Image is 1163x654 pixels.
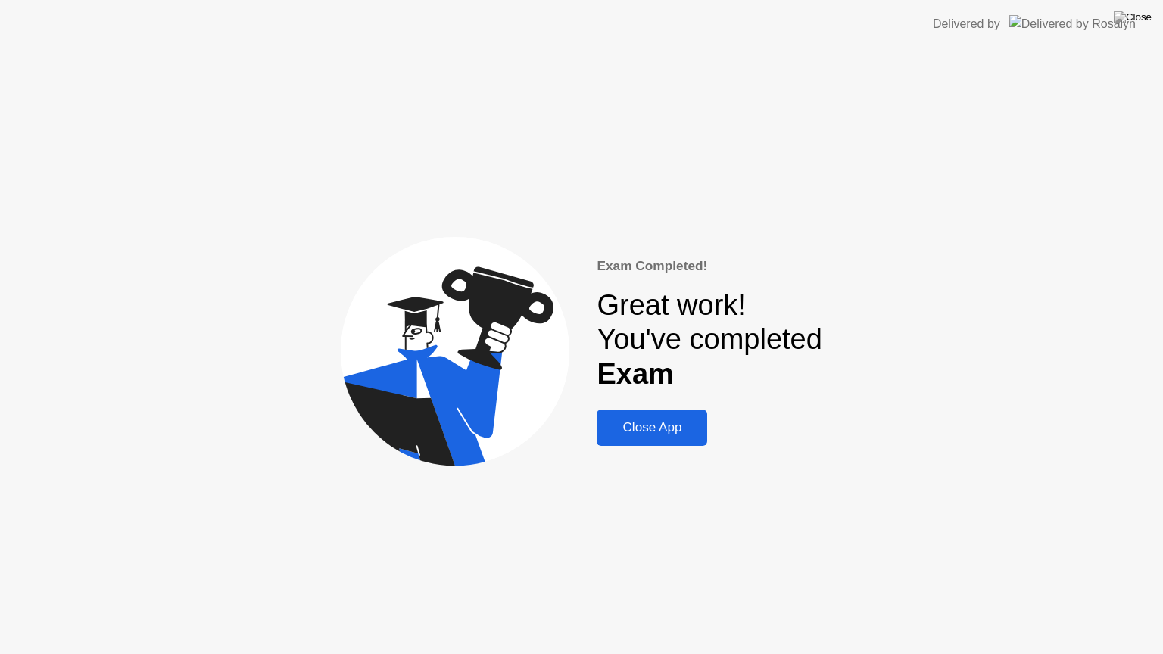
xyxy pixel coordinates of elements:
[597,410,707,446] button: Close App
[597,288,822,392] div: Great work! You've completed
[597,358,673,390] b: Exam
[597,257,822,276] div: Exam Completed!
[1114,11,1152,23] img: Close
[933,15,1000,33] div: Delivered by
[1009,15,1136,33] img: Delivered by Rosalyn
[601,420,703,435] div: Close App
